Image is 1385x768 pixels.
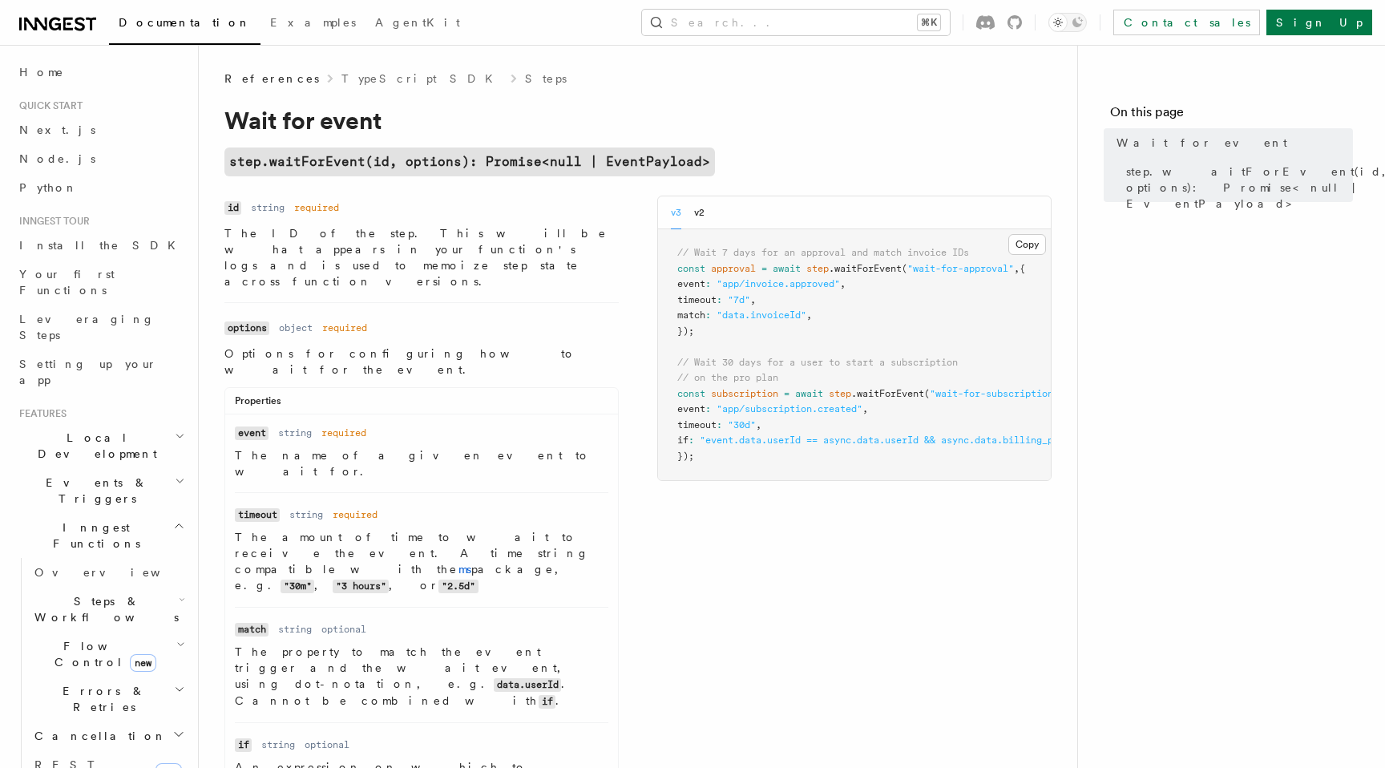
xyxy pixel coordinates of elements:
code: if [539,695,555,709]
span: Install the SDK [19,239,185,252]
span: ( [924,388,930,399]
dd: optional [321,623,366,636]
span: Node.js [19,152,95,165]
span: event [677,403,705,414]
span: Next.js [19,123,95,136]
a: Install the SDK [13,231,188,260]
span: , [862,403,868,414]
a: Steps [525,71,567,87]
span: .waitForEvent [829,263,902,274]
span: match [677,309,705,321]
a: Setting up your app [13,350,188,394]
code: match [235,623,269,637]
span: "app/invoice.approved" [717,278,840,289]
span: Python [19,181,78,194]
span: // Wait 7 days for an approval and match invoice IDs [677,247,969,258]
span: Setting up your app [19,358,157,386]
dd: string [278,426,312,439]
a: Overview [28,558,188,587]
dd: required [322,321,367,334]
span: Local Development [13,430,175,462]
span: step [829,388,851,399]
span: "30d" [728,419,756,430]
button: Events & Triggers [13,468,188,513]
span: event [677,278,705,289]
span: await [795,388,823,399]
a: Examples [260,5,365,43]
code: timeout [235,508,280,522]
span: step [806,263,829,274]
a: Documentation [109,5,260,45]
span: "app/subscription.created" [717,403,862,414]
span: approval [711,263,756,274]
span: Your first Functions [19,268,115,297]
code: event [235,426,269,440]
dd: optional [305,738,349,751]
span: = [784,388,789,399]
span: ( [902,263,907,274]
p: The amount of time to wait to receive the event. A time string compatible with the package, e.g. ... [235,529,608,594]
a: Python [13,173,188,202]
span: "wait-for-subscription" [930,388,1059,399]
code: "2.5d" [438,580,478,593]
a: Sign Up [1266,10,1372,35]
span: "7d" [728,294,750,305]
span: : [705,309,711,321]
a: Home [13,58,188,87]
dd: string [289,508,323,521]
a: Contact sales [1113,10,1260,35]
button: Cancellation [28,722,188,750]
dd: string [278,623,312,636]
span: : [688,435,694,446]
span: const [677,388,705,399]
button: Toggle dark mode [1048,13,1087,32]
span: timeout [677,419,717,430]
span: : [705,403,711,414]
span: Overview [34,566,200,579]
a: Your first Functions [13,260,188,305]
button: Flow Controlnew [28,632,188,677]
button: v2 [694,196,705,229]
span: Quick start [13,99,83,112]
dd: required [321,426,366,439]
h1: Wait for event [224,106,866,135]
span: Home [19,64,64,80]
div: Properties [225,394,618,414]
span: if [677,435,688,446]
p: The name of a given event to wait for. [235,447,608,479]
span: : [717,419,722,430]
span: , [750,294,756,305]
span: "event.data.userId == async.data.userId && async.data.billing_plan == 'pro'" [700,435,1126,446]
code: options [224,321,269,335]
button: Copy [1008,234,1046,255]
button: Search...⌘K [642,10,950,35]
code: data.userId [494,678,561,692]
a: AgentKit [365,5,470,43]
span: Examples [270,16,356,29]
span: new [130,654,156,672]
span: .waitForEvent [851,388,924,399]
span: Inngest tour [13,215,90,228]
span: Errors & Retries [28,683,174,715]
span: Steps & Workflows [28,593,179,625]
span: Cancellation [28,728,167,744]
span: Inngest Functions [13,519,173,552]
span: }); [677,451,694,462]
kbd: ⌘K [918,14,940,30]
h4: On this page [1110,103,1353,128]
code: "3 hours" [333,580,389,593]
dd: required [294,201,339,214]
span: , [840,278,846,289]
span: "wait-for-approval" [907,263,1014,274]
span: // Wait 30 days for a user to start a subscription [677,357,958,368]
p: The ID of the step. This will be what appears in your function's logs and is used to memoize step... [224,225,619,289]
p: The property to match the event trigger and the wait event, using dot-notation, e.g. . Cannot be ... [235,644,608,709]
span: References [224,71,319,87]
a: step.waitForEvent(id, options): Promise<null | EventPayload> [224,148,715,176]
a: step.waitForEvent(id, options): Promise<null | EventPayload> [1120,157,1353,218]
button: Inngest Functions [13,513,188,558]
span: AgentKit [375,16,460,29]
span: timeout [677,294,717,305]
span: = [761,263,767,274]
span: , [806,309,812,321]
